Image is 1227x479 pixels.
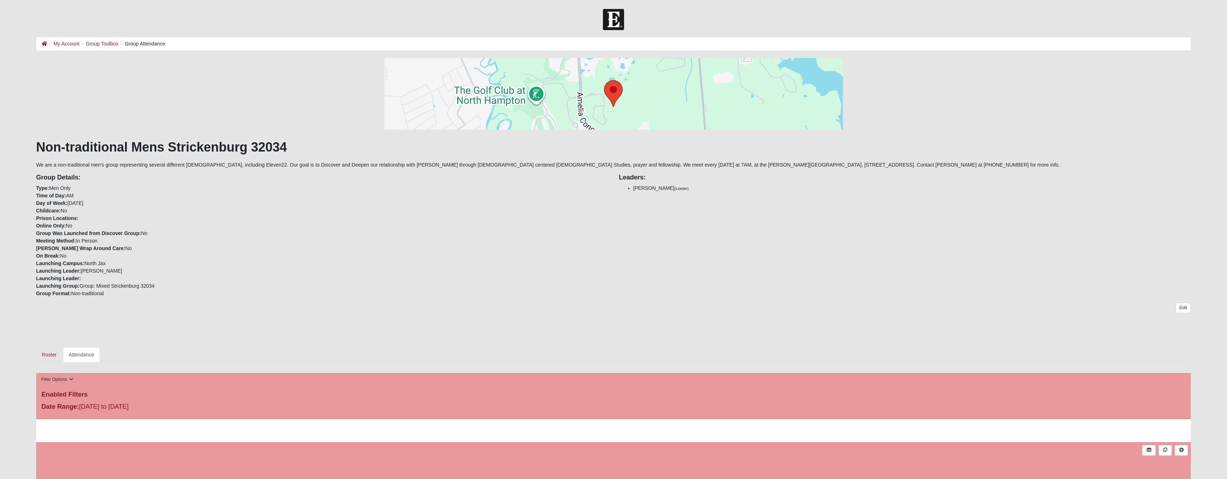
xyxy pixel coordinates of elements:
strong: Launching Group: [36,283,80,289]
a: Merge Records into Merge Template [1159,445,1172,455]
strong: Launching Leader: [36,276,81,281]
li: [PERSON_NAME] [633,185,1191,192]
strong: Time of Day: [36,193,66,198]
h1: Non-traditional Mens Strickenburg 32034 [36,139,1191,155]
a: My Account [53,41,79,47]
strong: Type: [36,185,49,191]
strong: On Break: [36,253,60,259]
strong: Launching Campus: [36,260,85,266]
div: We are a non-traditional men's group representing several different [DEMOGRAPHIC_DATA], including... [36,58,1191,362]
h4: Group Details: [36,174,608,182]
strong: Childcare: [36,208,61,214]
strong: Group Format: [36,291,71,296]
strong: Prison Locations: [36,215,78,221]
a: Group Toolbox [86,41,119,47]
a: Alt+N [1175,445,1188,455]
h4: Enabled Filters [42,391,1186,399]
a: Roster [36,347,62,362]
img: Church of Eleven22 Logo [603,9,624,30]
small: (Leader) [675,186,689,191]
strong: Online Only: [36,223,66,229]
h4: Leaders: [619,174,1191,182]
div: [DATE] to [DATE] [36,402,421,413]
a: Attendance [63,347,100,362]
strong: Launching Leader: [36,268,81,274]
a: Edit [1175,303,1191,313]
strong: Day of Week: [36,200,68,206]
div: Men Only AM [DATE] No No No In Person No No North Jax [PERSON_NAME] Group: Mixed Strickenburg 320... [31,169,614,297]
button: Filter Options [39,376,76,383]
li: Group Attendance [118,40,165,48]
label: Date Range: [42,402,79,412]
strong: Group Was Launched from Discover Group: [36,230,141,236]
a: Export to Excel [1142,445,1155,455]
strong: Meeting Method: [36,238,76,244]
strong: [PERSON_NAME] Wrap Around Care: [36,245,125,251]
